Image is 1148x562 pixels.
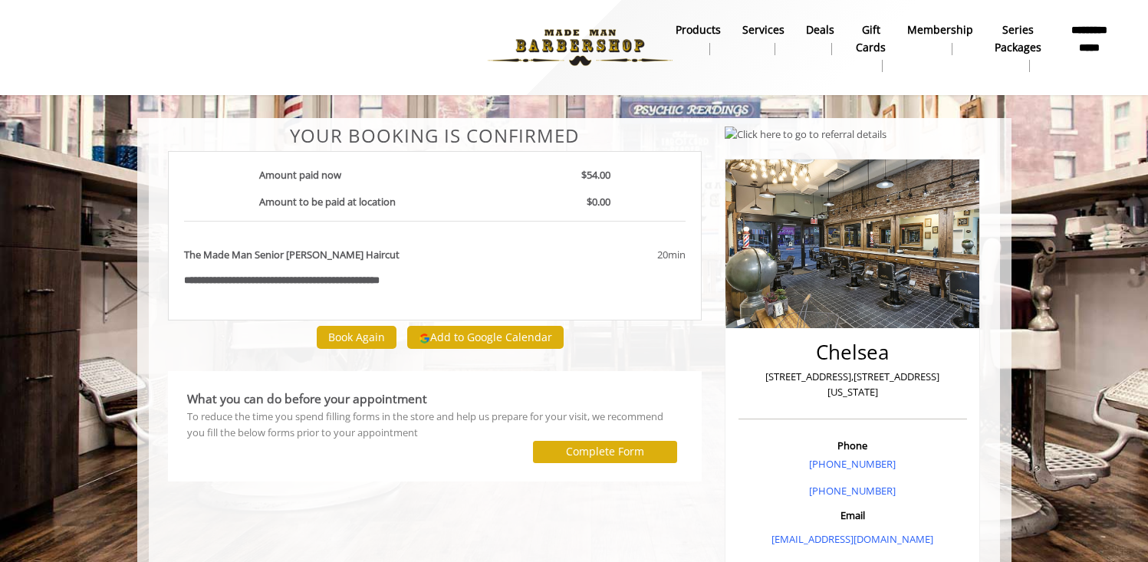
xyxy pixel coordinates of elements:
[566,445,644,458] label: Complete Form
[742,510,963,521] h3: Email
[742,341,963,363] h2: Chelsea
[984,19,1052,76] a: Series packagesSeries packages
[742,369,963,401] p: [STREET_ADDRESS],[STREET_ADDRESS][US_STATE]
[587,195,610,209] b: $0.00
[845,19,896,76] a: Gift cardsgift cards
[795,19,845,59] a: DealsDeals
[259,168,341,182] b: Amount paid now
[533,441,677,463] button: Complete Form
[907,21,973,38] b: Membership
[407,326,564,349] button: Add to Google Calendar
[809,484,896,498] a: [PHONE_NUMBER]
[187,409,683,441] div: To reduce the time you spend filling forms in the store and help us prepare for your visit, we re...
[184,247,400,263] b: The Made Man Senior [PERSON_NAME] Haircut
[534,247,686,263] div: 20min
[725,127,886,143] img: Click here to go to referral details
[806,21,834,38] b: Deals
[475,5,686,90] img: Made Man Barbershop logo
[856,21,886,56] b: gift cards
[742,440,963,451] h3: Phone
[581,168,610,182] b: $54.00
[665,19,732,59] a: Productsproducts
[676,21,721,38] b: products
[896,19,984,59] a: MembershipMembership
[742,21,785,38] b: Services
[771,532,933,546] a: [EMAIL_ADDRESS][DOMAIN_NAME]
[168,126,702,146] center: Your Booking is confirmed
[809,457,896,471] a: [PHONE_NUMBER]
[187,390,427,407] b: What you can do before your appointment
[317,326,396,348] button: Book Again
[995,21,1041,56] b: Series packages
[732,19,795,59] a: ServicesServices
[259,195,396,209] b: Amount to be paid at location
